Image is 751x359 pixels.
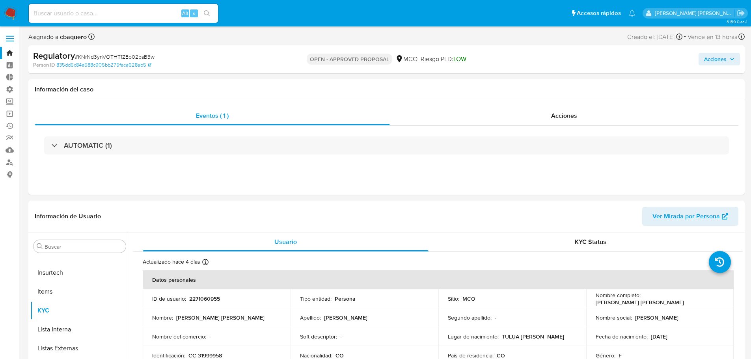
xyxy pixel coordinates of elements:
span: Riesgo PLD: [421,55,466,63]
b: cbaquero [58,32,87,41]
span: Acciones [551,111,577,120]
button: search-icon [199,8,215,19]
span: s [193,9,195,17]
p: TULUA [PERSON_NAME] [502,333,564,340]
span: Accesos rápidos [577,9,621,17]
a: Notificaciones [629,10,635,17]
p: [PERSON_NAME] [PERSON_NAME] [176,314,265,321]
button: Buscar [37,243,43,249]
span: Ver Mirada por Persona [652,207,720,226]
input: Buscar [45,243,123,250]
p: eduardo.gimenez@mercadolibre.com [655,9,734,17]
p: Identificación : [152,352,185,359]
p: Nombre completo : [596,292,641,299]
div: AUTOMATIC (1) [44,136,729,154]
p: MCO [462,295,475,302]
div: MCO [395,55,417,63]
p: - [340,333,342,340]
p: ID de usuario : [152,295,186,302]
p: CO [335,352,344,359]
p: Persona [335,295,356,302]
p: Sitio : [448,295,459,302]
span: - [684,32,686,42]
p: Segundo apellido : [448,314,492,321]
div: Creado el: [DATE] [627,32,682,42]
span: Acciones [704,53,727,65]
p: Nombre : [152,314,173,321]
p: [PERSON_NAME] [635,314,678,321]
p: Fecha de nacimiento : [596,333,648,340]
p: 2271060955 [189,295,220,302]
span: LOW [453,54,466,63]
p: Apellido : [300,314,321,321]
p: Actualizado hace 4 días [143,258,200,266]
button: Listas Externas [30,339,129,358]
button: KYC [30,301,129,320]
p: Nacionalidad : [300,352,332,359]
h3: AUTOMATIC (1) [64,141,112,150]
span: # KNrNd3ynVOTHT1ZEo02psB3w [75,53,155,61]
p: OPEN - APPROVED PROPOSAL [307,54,392,65]
p: [PERSON_NAME] [324,314,367,321]
span: KYC Status [575,237,606,246]
p: CC 31999958 [188,352,222,359]
span: Usuario [274,237,297,246]
h1: Información de Usuario [35,212,101,220]
p: Soft descriptor : [300,333,337,340]
span: Alt [182,9,188,17]
p: CO [497,352,505,359]
b: Regulatory [33,49,75,62]
button: Acciones [699,53,740,65]
input: Buscar usuario o caso... [29,8,218,19]
p: Nombre social : [596,314,632,321]
p: [DATE] [651,333,667,340]
p: Tipo entidad : [300,295,332,302]
button: Ver Mirada por Persona [642,207,738,226]
th: Datos personales [143,270,734,289]
a: Salir [737,9,745,17]
button: Lista Interna [30,320,129,339]
button: Insurtech [30,263,129,282]
span: Vence en 13 horas [688,33,737,41]
b: Person ID [33,61,55,69]
p: Género : [596,352,615,359]
p: Nombre del comercio : [152,333,206,340]
p: F [619,352,622,359]
h1: Información del caso [35,86,738,93]
p: País de residencia : [448,352,494,359]
span: Eventos ( 1 ) [196,111,229,120]
p: - [495,314,496,321]
p: - [209,333,211,340]
a: 835dd5c84e588c905bb275feca628ab5 [56,61,151,69]
button: Items [30,282,129,301]
p: [PERSON_NAME] [PERSON_NAME] [596,299,684,306]
span: Asignado a [28,33,87,41]
p: Lugar de nacimiento : [448,333,499,340]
